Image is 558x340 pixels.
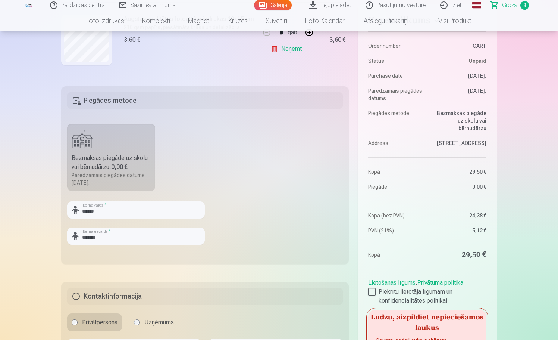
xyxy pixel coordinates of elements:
dt: Piegāde [368,183,424,191]
label: Piekrītu lietotāja līgumam un konfidencialitātes politikai [368,287,486,305]
label: Uzņēmums [129,313,178,331]
dt: Kopā [368,168,424,176]
input: Privātpersona [72,319,78,325]
div: , [368,275,486,305]
a: Visi produkti [417,10,482,31]
dd: [STREET_ADDRESS] [431,139,486,147]
a: Noņemt [271,41,305,56]
dd: [DATE]. [431,87,486,102]
div: Bezmaksas piegāde uz skolu vai bērnudārzu : [72,154,151,171]
dd: CART [431,42,486,50]
dd: 29,50 € [431,250,486,260]
dd: [DATE]. [431,72,486,80]
h5: Lūdzu, aizpildiet nepieciešamos laukus [368,310,486,334]
dt: Piegādes metode [368,109,424,132]
h5: Piegādes metode [67,92,343,109]
a: Atslēgu piekariņi [355,10,417,31]
a: Foto kalendāri [296,10,355,31]
a: Lietošanas līgums [368,279,416,286]
a: Magnēti [179,10,219,31]
dd: 29,50 € [431,168,486,176]
dt: Paredzamais piegādes datums [368,87,424,102]
span: 8 [520,1,529,10]
dt: PVN (21%) [368,227,424,234]
span: Grozs [502,1,517,10]
dd: Bezmaksas piegāde uz skolu vai bērnudārzu [431,109,486,132]
div: 3,60 € [329,38,346,42]
dd: 0,00 € [431,183,486,191]
dd: 5,12 € [431,227,486,234]
dt: Purchase date [368,72,424,80]
b: 0,00 € [111,163,128,170]
dt: Status [368,57,424,65]
h5: Kontaktinformācija [67,288,343,305]
a: Foto izdrukas [76,10,133,31]
a: Komplekti [133,10,179,31]
a: Suvenīri [257,10,296,31]
img: /fa1 [25,3,33,7]
input: Uzņēmums [134,319,140,325]
div: gab. [288,24,299,41]
span: Unpaid [469,57,486,65]
div: Paredzamais piegādes datums [DATE]. [72,171,151,186]
dt: Order number [368,42,424,50]
a: Privātuma politika [417,279,463,286]
dt: Kopā [368,250,424,260]
div: 3,60 € [124,35,140,44]
a: Krūzes [219,10,257,31]
label: Privātpersona [67,313,122,331]
dd: 24,38 € [431,212,486,219]
dt: Address [368,139,424,147]
dt: Kopā (bez PVN) [368,212,424,219]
